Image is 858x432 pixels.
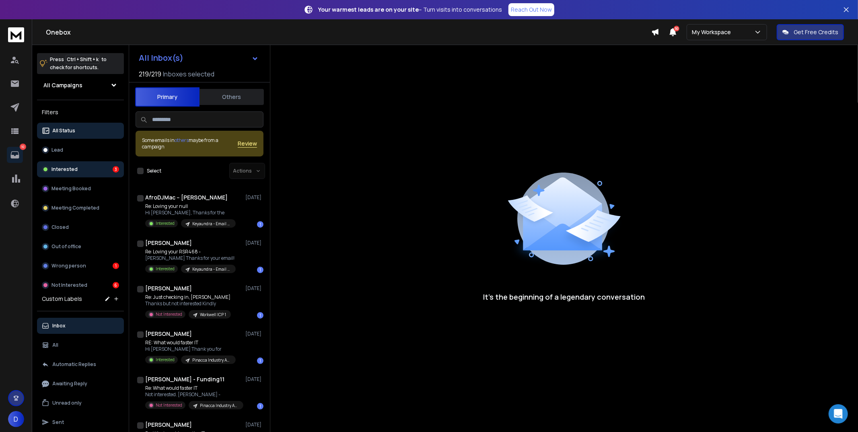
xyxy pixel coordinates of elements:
p: Re: Loving your null [145,203,236,210]
p: Reach Out Now [511,6,552,14]
p: Workwell ICP 1 [200,312,226,318]
p: Not Interested [51,282,87,288]
p: [PERSON_NAME] Thanks for your email! [145,255,236,261]
div: 1 [257,403,263,409]
p: [DATE] [245,240,263,246]
p: Keyaundra - Email Outreach [192,221,231,227]
p: Press to check for shortcuts. [50,56,107,72]
button: Lead [37,142,124,158]
button: All Inbox(s) [132,50,265,66]
p: 10 [20,144,26,150]
div: 1 [257,221,263,228]
p: – Turn visits into conversations [318,6,502,14]
p: [DATE] [245,331,263,337]
p: [DATE] [245,285,263,292]
p: Wrong person [51,263,86,269]
p: Interested [156,220,175,226]
p: Interested [51,166,78,173]
p: Not Interested [156,311,182,317]
p: Out of office [51,243,81,250]
h1: All Inbox(s) [139,54,183,62]
h1: [PERSON_NAME] - Funding11 [145,375,224,383]
button: Primary [135,87,200,107]
a: 10 [7,147,23,163]
h1: [PERSON_NAME] [145,284,192,292]
button: D [8,411,24,427]
p: Inbox [52,323,66,329]
p: [DATE] [245,376,263,383]
img: logo [8,27,24,42]
p: Re: Loving your RSR468 - [145,249,236,255]
button: Wrong person1 [37,258,124,274]
strong: Your warmest leads are on your site [318,6,419,13]
h3: Custom Labels [42,295,82,303]
button: Not Interested6 [37,277,124,293]
button: Out of office [37,239,124,255]
p: Keyaundra - Email Outreach [192,266,231,272]
span: Ctrl + Shift + k [66,55,100,64]
button: All Campaigns [37,77,124,93]
p: Re: Just checking in, [PERSON_NAME] [145,294,231,300]
p: Pinacca Industry Agnostic [192,357,231,363]
span: others [175,137,189,144]
p: Meeting Completed [51,205,99,211]
button: Inbox [37,318,124,334]
p: Automatic Replies [52,361,96,368]
div: 6 [113,282,119,288]
button: Awaiting Reply [37,376,124,392]
p: Thanks but not interested Kindly [145,300,231,307]
p: Not Interested [156,402,182,408]
p: Closed [51,224,69,230]
p: All [52,342,58,348]
a: Reach Out Now [508,3,554,16]
h3: Filters [37,107,124,118]
label: Select [147,168,161,174]
h1: [PERSON_NAME] [145,239,192,247]
div: 3 [113,166,119,173]
button: Review [238,140,257,148]
button: Closed [37,219,124,235]
h3: Inboxes selected [163,69,214,79]
p: Lead [51,147,63,153]
p: Hi [PERSON_NAME], Thanks for the [145,210,236,216]
p: [DATE] [245,422,263,428]
h1: [PERSON_NAME] [145,330,192,338]
p: Meeting Booked [51,185,91,192]
p: Get Free Credits [794,28,838,36]
button: Unread only [37,395,124,411]
p: Awaiting Reply [52,381,87,387]
p: Re: What would faster IT [145,385,242,391]
p: Interested [156,266,175,272]
div: Some emails in maybe from a campaign [142,137,238,150]
p: Hi [PERSON_NAME] Thank you for [145,346,236,352]
p: Not interested. [PERSON_NAME] - [145,391,242,398]
div: Open Intercom Messenger [829,404,848,424]
button: Sent [37,414,124,430]
div: 1 [113,263,119,269]
p: Sent [52,419,64,426]
button: Interested3 [37,161,124,177]
button: Meeting Booked [37,181,124,197]
h1: AfroDJMac -- [PERSON_NAME] [145,193,228,202]
p: All Status [52,128,75,134]
p: RE: What would faster IT [145,339,236,346]
h1: [PERSON_NAME] [145,421,192,429]
p: Unread only [52,400,82,406]
button: All [37,337,124,353]
span: 50 [674,26,679,31]
button: Automatic Replies [37,356,124,372]
p: [DATE] [245,194,263,201]
div: 1 [257,312,263,319]
button: Get Free Credits [777,24,844,40]
button: Others [200,88,264,106]
p: My Workspace [692,28,734,36]
h1: Onebox [46,27,651,37]
p: It’s the beginning of a legendary conversation [484,291,645,302]
h1: All Campaigns [43,81,82,89]
span: 219 / 219 [139,69,161,79]
div: 1 [257,358,263,364]
p: Pinacca Industry Agnostic [200,403,239,409]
